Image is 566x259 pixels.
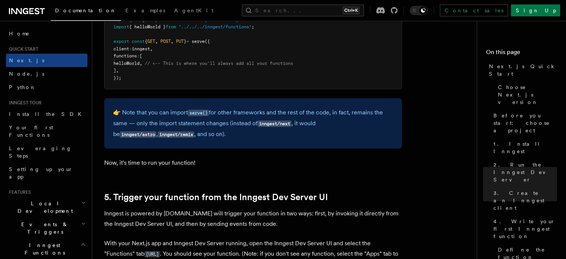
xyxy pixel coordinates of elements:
a: Next.js Quick Start [486,60,557,80]
a: 2. Run the Inngest Dev Server [490,158,557,186]
span: , [116,68,119,73]
span: Home [9,30,30,37]
a: Documentation [51,2,121,21]
a: Contact sales [440,4,508,16]
span: Examples [125,7,165,13]
button: Toggle dark mode [410,6,428,15]
span: Leveraging Steps [9,145,72,159]
span: Your first Functions [9,124,53,138]
span: from [166,24,176,29]
span: Quick start [6,46,38,52]
span: Events & Triggers [6,221,81,236]
span: { [145,39,147,44]
span: Next.js Quick Start [489,63,557,78]
span: // <-- This is where you'll always add all your functions [145,61,293,66]
a: 5. Trigger your function from the Inngest Dev Server UI [104,192,328,202]
a: Leveraging Steps [6,142,87,162]
span: ; [252,24,254,29]
span: client [113,46,129,51]
button: Local Development [6,197,87,218]
span: Inngest Functions [6,241,80,256]
a: Examples [121,2,170,20]
span: , [150,46,153,51]
span: Next.js [9,57,44,63]
span: Install the SDK [9,111,86,117]
a: Sign Up [511,4,560,16]
p: 👉 Note that you can import for other frameworks and the rest of the code, in fact, remains the sa... [113,107,393,140]
h4: On this page [486,48,557,60]
span: functions [113,53,137,59]
span: ; [236,17,239,22]
code: [URL] [144,251,160,258]
a: Next.js [6,54,87,67]
a: AgentKit [170,2,218,20]
span: { inngest } [129,17,158,22]
span: { helloWorld } [129,24,166,29]
span: : [137,53,140,59]
p: Inngest is powered by [DOMAIN_NAME] will trigger your function in two ways: first, by invoking it... [104,208,402,229]
span: } [184,39,186,44]
a: Node.js [6,67,87,80]
span: import [113,17,129,22]
span: 3. Create an Inngest client [493,189,557,212]
a: 4. Write your first Inngest function [490,215,557,243]
a: [URL] [144,250,160,257]
p: Now, it's time to run your function! [104,158,402,168]
a: Python [6,80,87,94]
span: AgentKit [174,7,214,13]
span: }); [113,75,121,80]
a: 3. Create an Inngest client [490,186,557,215]
span: Documentation [55,7,116,13]
span: Setting up your app [9,166,73,180]
span: [ [140,53,142,59]
span: Before you start: choose a project [493,112,557,134]
a: Home [6,27,87,40]
span: Node.js [9,71,44,77]
span: const [132,39,145,44]
span: "../../../inngest/client" [171,17,236,22]
span: , [155,39,158,44]
span: Local Development [6,200,81,215]
span: 4. Write your first Inngest function [493,218,557,240]
span: export [113,39,129,44]
span: = [186,39,189,44]
span: Python [9,84,36,90]
code: inngest/astro [120,132,156,138]
span: , [140,61,142,66]
a: Install the SDK [6,107,87,121]
span: ({ [205,39,210,44]
span: helloWorld [113,61,140,66]
span: import [113,24,129,29]
span: serve [192,39,205,44]
a: Setting up your app [6,162,87,183]
span: 1. Install Inngest [493,140,557,155]
a: 1. Install Inngest [490,137,557,158]
kbd: Ctrl+K [343,7,359,14]
span: "../../../inngest/functions" [179,24,252,29]
span: Choose Next.js version [498,83,557,106]
span: ] [113,68,116,73]
span: GET [147,39,155,44]
a: serve() [188,109,209,116]
span: from [158,17,168,22]
code: serve() [188,110,209,116]
span: 2. Run the Inngest Dev Server [493,161,557,183]
a: Choose Next.js version [495,80,557,109]
button: Search...Ctrl+K [242,4,364,16]
code: inngest/next [258,121,291,127]
span: , [171,39,173,44]
span: : [129,46,132,51]
span: PUT [176,39,184,44]
a: Before you start: choose a project [490,109,557,137]
span: POST [160,39,171,44]
span: Inngest tour [6,100,42,106]
code: inngest/remix [158,132,194,138]
button: Events & Triggers [6,218,87,239]
a: Your first Functions [6,121,87,142]
span: inngest [132,46,150,51]
span: Features [6,189,31,195]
